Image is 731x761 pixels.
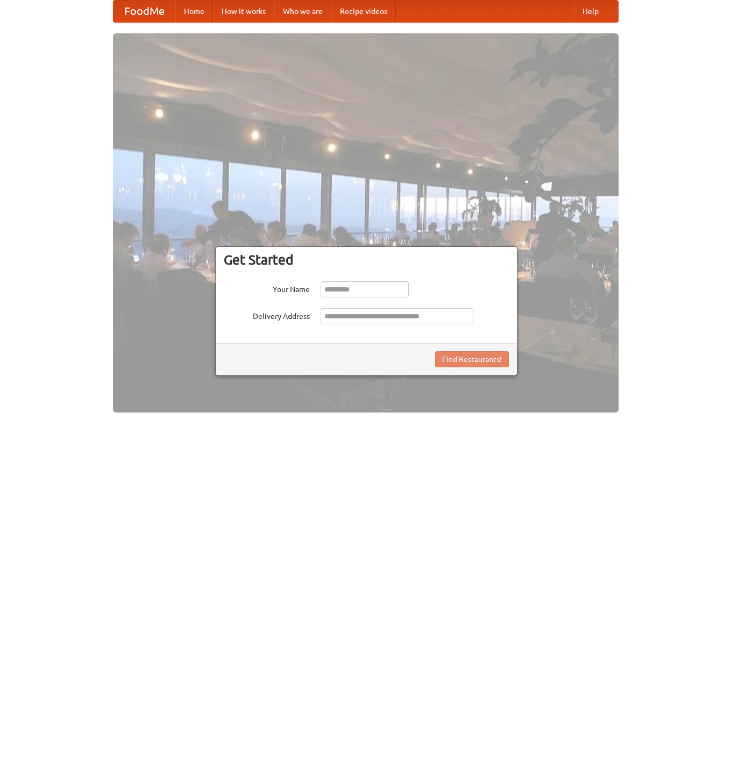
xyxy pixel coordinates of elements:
[331,1,396,22] a: Recipe videos
[224,252,509,268] h3: Get Started
[274,1,331,22] a: Who we are
[224,308,310,322] label: Delivery Address
[224,281,310,295] label: Your Name
[213,1,274,22] a: How it works
[574,1,607,22] a: Help
[435,351,509,367] button: Find Restaurants!
[175,1,213,22] a: Home
[113,1,175,22] a: FoodMe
